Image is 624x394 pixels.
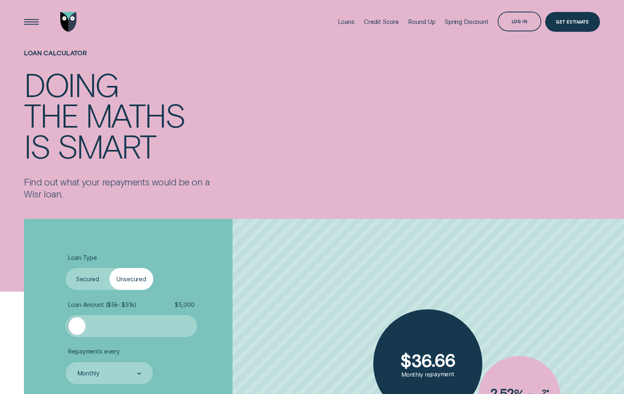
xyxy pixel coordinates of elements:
a: Get Estimate [545,12,600,32]
button: Log in [498,12,541,31]
label: Unsecured [109,268,153,290]
div: Round Up [408,18,436,26]
div: Spring Discount [445,18,489,26]
div: Credit Score [364,18,399,26]
label: Secured [66,268,109,290]
div: maths [85,100,185,130]
span: Loan Type [68,254,97,261]
div: the [24,100,78,130]
p: Find out what your repayments would be on a Wisr loan. [24,176,214,199]
h4: Doing the maths is smart [24,69,214,161]
span: Loan Amount ( $5k - $51k ) [68,301,137,309]
div: Monthly [78,370,100,377]
div: is [24,131,50,161]
div: Doing [24,69,118,100]
span: $ 5,000 [175,301,195,309]
h1: Loan Calculator [24,49,214,69]
div: smart [57,131,156,161]
img: Wisr [60,12,77,32]
button: Open Menu [21,12,41,32]
div: Loans [338,18,355,26]
span: Repayments every [68,348,120,355]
